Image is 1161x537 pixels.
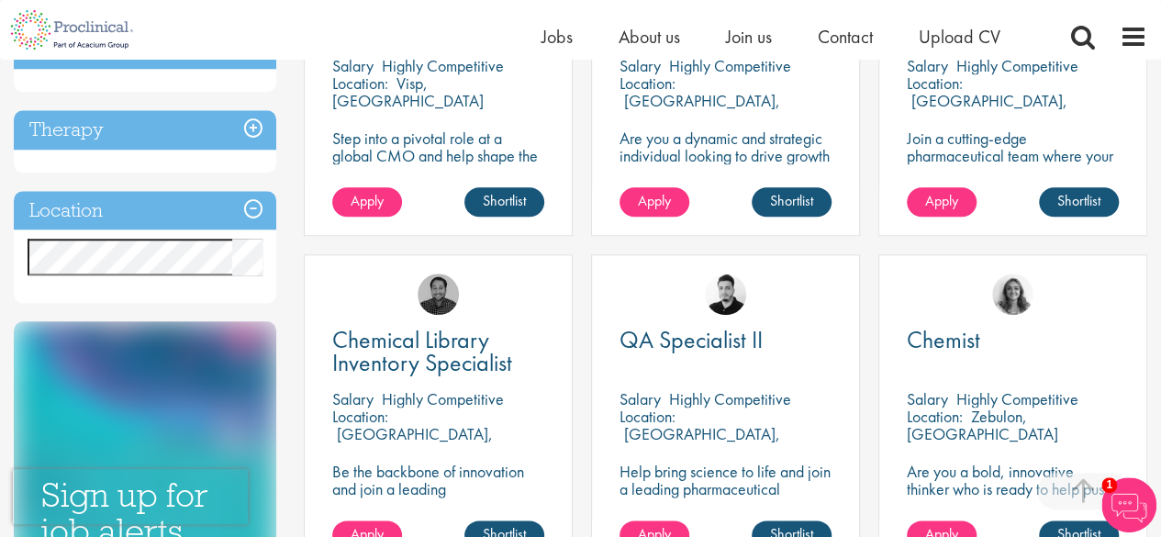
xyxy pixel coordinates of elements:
p: Zebulon, [GEOGRAPHIC_DATA] [907,406,1058,444]
a: Shortlist [464,187,544,217]
a: Contact [818,25,873,49]
span: Apply [638,191,671,210]
a: Join us [726,25,772,49]
span: Apply [351,191,384,210]
a: Shortlist [1039,187,1119,217]
span: Salary [332,55,374,76]
p: [GEOGRAPHIC_DATA], [GEOGRAPHIC_DATA] [332,423,493,462]
h3: Location [14,191,276,230]
img: Anderson Maldonado [705,274,746,315]
a: Chemist [907,329,1119,352]
span: Location: [620,73,675,94]
p: Highly Competitive [669,55,791,76]
p: Step into a pivotal role at a global CMO and help shape the future of healthcare manufacturing. [332,129,544,199]
p: [GEOGRAPHIC_DATA], [GEOGRAPHIC_DATA] [620,90,780,129]
a: Jobs [541,25,573,49]
p: [GEOGRAPHIC_DATA], [GEOGRAPHIC_DATA] [907,90,1067,129]
a: About us [619,25,680,49]
a: Upload CV [919,25,1000,49]
p: [GEOGRAPHIC_DATA], [GEOGRAPHIC_DATA] [620,423,780,462]
a: Apply [620,187,689,217]
span: Salary [620,55,661,76]
iframe: reCAPTCHA [13,469,248,524]
img: Jackie Cerchio [992,274,1033,315]
span: Chemist [907,324,980,355]
a: Apply [332,187,402,217]
p: Highly Competitive [382,388,504,409]
span: QA Specialist II [620,324,763,355]
a: Apply [907,187,977,217]
h3: Therapy [14,110,276,150]
a: Shortlist [752,187,832,217]
a: Chemical Library Inventory Specialist [332,329,544,375]
span: Chemical Library Inventory Specialist [332,324,512,378]
span: Location: [332,73,388,94]
p: Highly Competitive [382,55,504,76]
span: Location: [332,406,388,427]
span: Location: [907,406,963,427]
span: Salary [620,388,661,409]
span: Salary [332,388,374,409]
p: Highly Competitive [956,55,1078,76]
span: Location: [620,406,675,427]
span: Location: [907,73,963,94]
p: Join a cutting-edge pharmaceutical team where your precision and passion for quality will help sh... [907,129,1119,217]
img: Mike Raletz [418,274,459,315]
p: Highly Competitive [669,388,791,409]
p: Are you a dynamic and strategic individual looking to drive growth and build lasting partnerships... [620,129,832,199]
p: Highly Competitive [956,388,1078,409]
span: Salary [907,55,948,76]
span: Salary [907,388,948,409]
img: Chatbot [1101,477,1156,532]
a: QA Specialist II [620,329,832,352]
span: 1 [1101,477,1117,493]
p: Visp, [GEOGRAPHIC_DATA] [332,73,484,111]
span: Apply [925,191,958,210]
